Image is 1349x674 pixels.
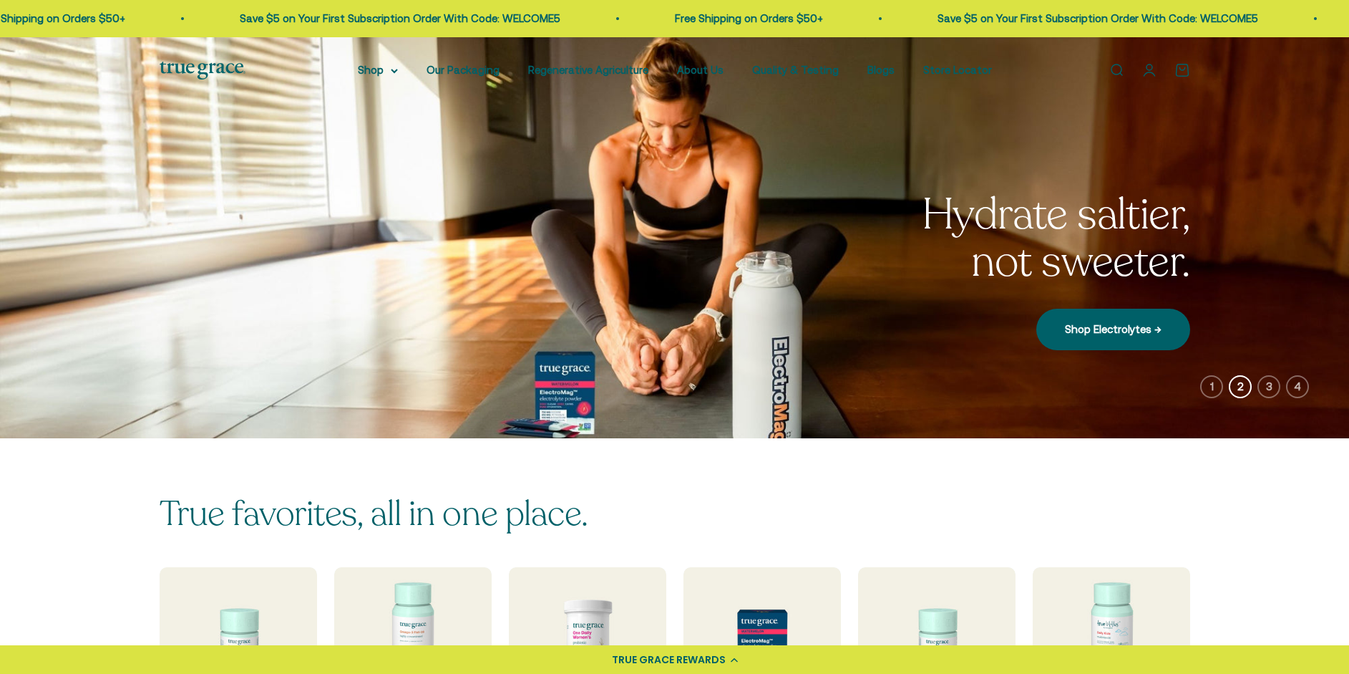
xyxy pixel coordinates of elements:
a: Quality & Testing [752,64,839,76]
button: 4 [1286,375,1309,398]
a: Free Shipping on Orders $50+ [672,12,820,24]
a: Regenerative Agriculture [528,64,648,76]
button: 3 [1257,375,1280,398]
button: 1 [1200,375,1223,398]
summary: Shop [358,62,398,79]
split-lines: True favorites, all in one place. [160,491,588,537]
a: Shop Electrolytes → [1036,309,1190,350]
p: Save $5 on Your First Subscription Order With Code: WELCOME5 [935,10,1255,27]
a: Store Locator [923,64,992,76]
div: TRUE GRACE REWARDS [612,653,726,668]
a: About Us [677,64,724,76]
button: 2 [1229,375,1252,398]
p: Save $5 on Your First Subscription Order With Code: WELCOME5 [237,10,557,27]
split-lines: Hydrate saltier, not sweeter. [922,186,1189,292]
a: Blogs [867,64,895,76]
a: Our Packaging [427,64,500,76]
